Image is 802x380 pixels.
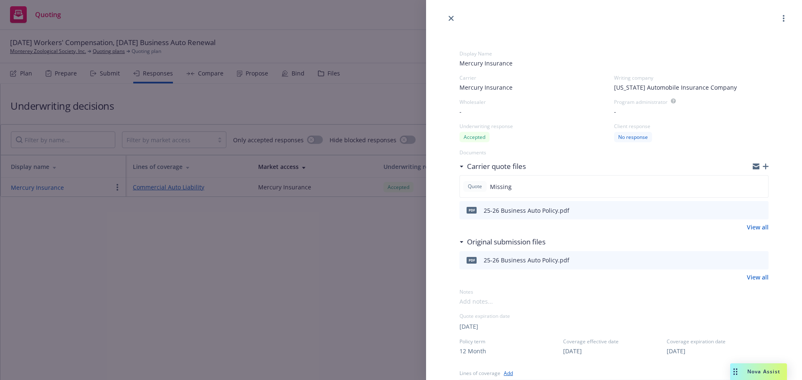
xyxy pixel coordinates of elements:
[730,363,787,380] button: Nova Assist
[459,132,490,142] div: Accepted
[747,223,769,232] a: View all
[467,207,477,213] span: pdf
[459,50,769,57] div: Display Name
[758,255,765,265] button: preview file
[614,107,616,116] span: -
[467,257,477,263] span: pdf
[459,338,561,345] span: Policy term
[563,338,665,345] span: Coverage effective date
[459,98,614,106] div: Wholesaler
[730,363,741,380] div: Drag to move
[614,132,652,142] div: No response
[459,74,614,81] div: Carrier
[459,149,769,156] div: Documents
[758,205,765,215] button: preview file
[747,368,780,375] span: Nova Assist
[459,161,526,172] div: Carrier quote files
[504,369,513,377] a: Add
[459,59,769,68] span: Mercury Insurance
[459,288,769,295] div: Notes
[459,370,500,377] div: Lines of coverage
[467,161,526,172] h3: Carrier quote files
[563,347,582,355] button: [DATE]
[467,237,546,247] h3: Original submission files
[484,206,569,215] div: 25-26 Business Auto Policy.pdf
[459,83,513,92] span: Mercury Insurance
[467,183,483,190] span: Quote
[614,74,769,81] div: Writing company
[459,322,478,331] button: [DATE]
[667,338,769,345] span: Coverage expiration date
[614,98,667,106] div: Program administrator
[667,347,685,355] button: [DATE]
[484,256,569,264] div: 25-26 Business Auto Policy.pdf
[614,123,769,130] div: Client response
[459,237,546,247] div: Original submission files
[490,182,512,191] span: Missing
[459,347,486,355] button: 12 Month
[614,83,737,92] span: [US_STATE] Automobile Insurance Company
[744,255,751,265] button: download file
[747,273,769,282] a: View all
[459,107,462,116] span: -
[446,13,456,23] a: close
[744,205,751,215] button: download file
[459,123,614,130] div: Underwriting response
[459,312,769,320] div: Quote expiration date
